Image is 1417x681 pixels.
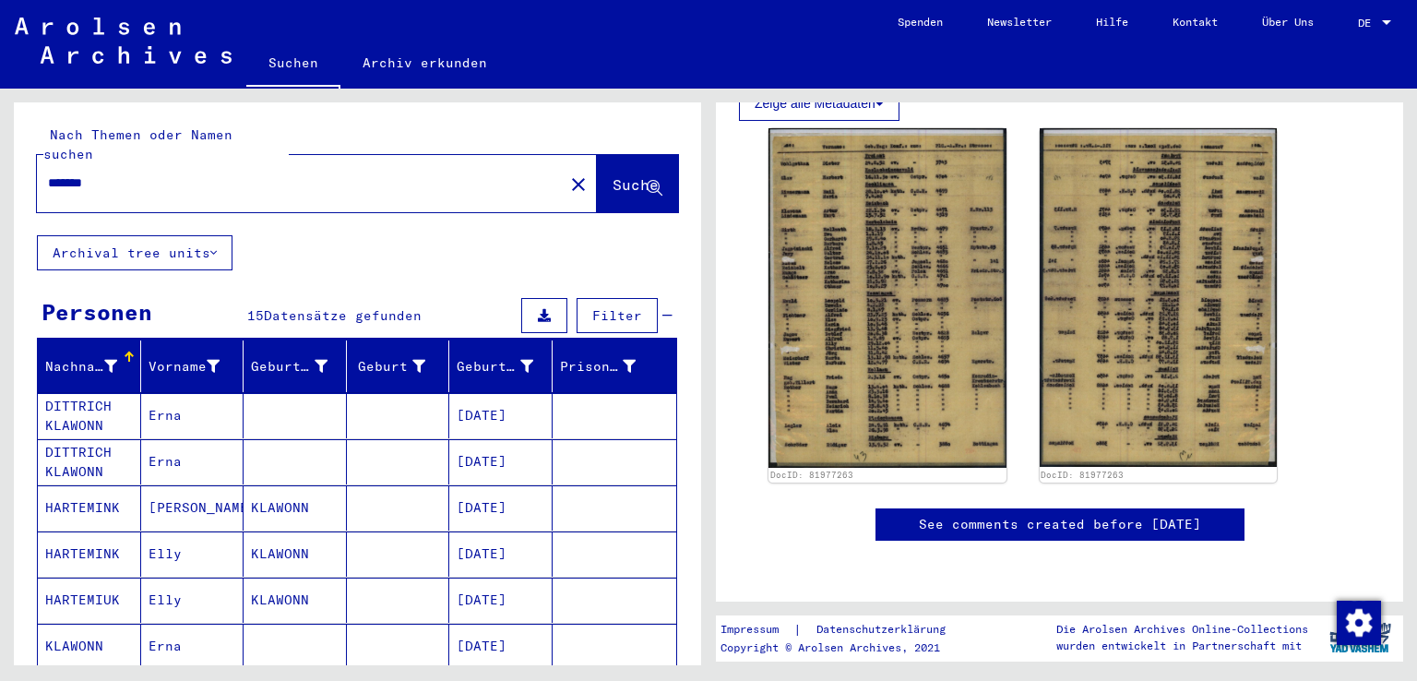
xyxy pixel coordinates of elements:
[45,352,140,381] div: Nachname
[449,340,553,392] mat-header-cell: Geburtsdatum
[577,298,658,333] button: Filter
[264,307,422,324] span: Datensätze gefunden
[340,41,509,85] a: Archiv erkunden
[560,165,597,202] button: Clear
[720,639,968,656] p: Copyright © Arolsen Archives, 2021
[449,485,553,531] mat-cell: [DATE]
[457,352,556,381] div: Geburtsdatum
[1040,128,1278,466] img: 002.jpg
[720,620,793,639] a: Impressum
[244,340,347,392] mat-header-cell: Geburtsname
[449,624,553,669] mat-cell: [DATE]
[449,578,553,623] mat-cell: [DATE]
[15,18,232,64] img: Arolsen_neg.svg
[1056,621,1308,638] p: Die Arolsen Archives Online-Collections
[592,307,642,324] span: Filter
[247,307,264,324] span: 15
[720,620,968,639] div: |
[37,235,232,270] button: Archival tree units
[244,532,347,577] mat-cell: KLAWONN
[141,624,244,669] mat-cell: Erna
[567,173,589,196] mat-icon: close
[770,470,853,480] a: DocID: 81977263
[354,357,426,376] div: Geburt‏
[149,352,244,381] div: Vorname
[449,439,553,484] mat-cell: [DATE]
[560,352,660,381] div: Prisoner #
[613,175,659,194] span: Suche
[38,532,141,577] mat-cell: HARTEMINK
[38,393,141,438] mat-cell: DITTRICH KLAWONN
[38,578,141,623] mat-cell: HARTEMIUK
[38,439,141,484] mat-cell: DITTRICH KLAWONN
[42,295,152,329] div: Personen
[149,357,220,376] div: Vorname
[141,532,244,577] mat-cell: Elly
[802,620,968,639] a: Datenschutzerklärung
[141,578,244,623] mat-cell: Elly
[38,340,141,392] mat-header-cell: Nachname
[919,515,1201,534] a: See comments created before [DATE]
[38,485,141,531] mat-cell: HARTEMINK
[141,439,244,484] mat-cell: Erna
[347,340,450,392] mat-header-cell: Geburt‏
[1337,601,1381,645] img: Zustimmung ändern
[553,340,677,392] mat-header-cell: Prisoner #
[141,485,244,531] mat-cell: [PERSON_NAME]
[244,578,347,623] mat-cell: KLAWONN
[449,532,553,577] mat-cell: [DATE]
[457,357,533,376] div: Geburtsdatum
[45,357,117,376] div: Nachname
[251,357,327,376] div: Geburtsname
[244,485,347,531] mat-cell: KLAWONN
[1326,615,1395,661] img: yv_logo.png
[1056,638,1308,654] p: wurden entwickelt in Partnerschaft mit
[141,340,244,392] mat-header-cell: Vorname
[141,393,244,438] mat-cell: Erna
[739,86,899,121] button: Zeige alle Metadaten
[1041,470,1124,480] a: DocID: 81977263
[38,624,141,669] mat-cell: KLAWONN
[354,352,449,381] div: Geburt‏
[251,352,351,381] div: Geburtsname
[449,393,553,438] mat-cell: [DATE]
[43,126,232,162] mat-label: Nach Themen oder Namen suchen
[1358,17,1378,30] span: DE
[597,155,678,212] button: Suche
[560,357,637,376] div: Prisoner #
[768,128,1006,468] img: 001.jpg
[246,41,340,89] a: Suchen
